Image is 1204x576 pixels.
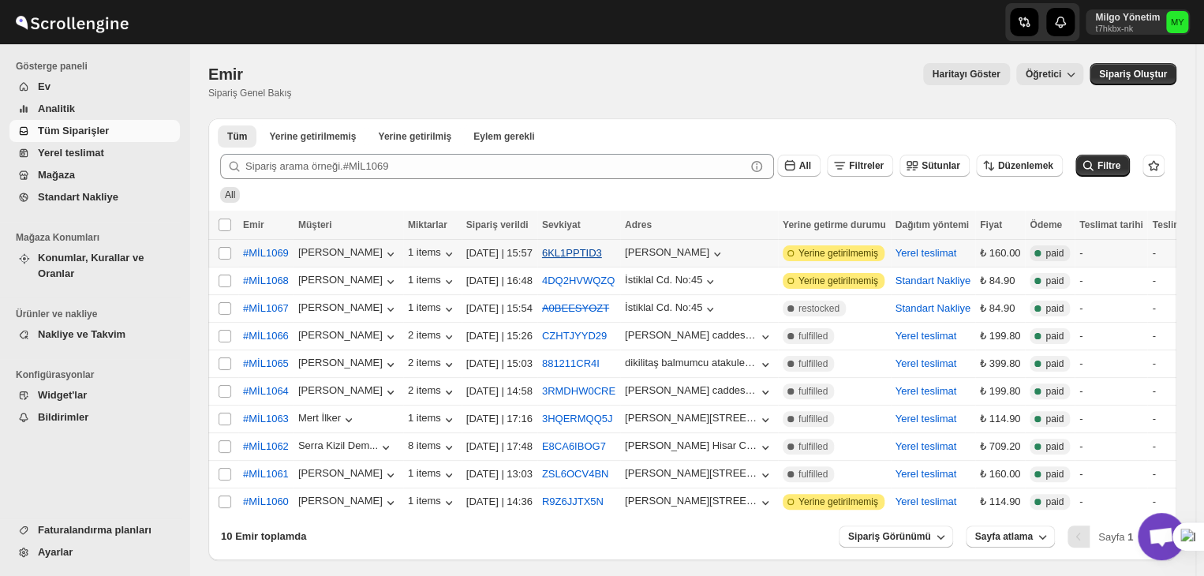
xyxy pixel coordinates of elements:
[38,191,118,203] span: Standart Nakliye
[38,125,109,137] span: Tüm Siparişler
[234,406,298,432] button: #MİL1063
[221,530,306,542] span: 10 Emir toplamda
[298,495,398,511] button: [PERSON_NAME]
[1045,385,1064,398] span: paid
[1026,69,1061,80] span: Öğretici
[38,80,50,92] span: Ev
[408,219,447,230] span: Miktarlar
[243,356,289,372] span: #MİL1065
[625,246,709,258] div: [PERSON_NAME]
[783,219,886,230] span: Yerine getirme durumu
[896,440,957,452] button: Yerel teslimat
[798,302,839,315] span: restocked
[243,328,289,344] span: #MİL1066
[798,330,828,342] span: fulfilled
[298,412,357,428] div: Mert İlker
[542,302,609,314] button: A0BEESYOZT
[798,385,828,398] span: fulfilled
[980,356,1020,372] div: ₺ 399.80
[298,467,398,483] button: [PERSON_NAME]
[798,440,828,453] span: fulfilled
[625,384,773,400] button: [PERSON_NAME] caddesi no 79 ulus
[234,241,298,266] button: #MİL1069
[1138,513,1185,560] div: Açık sohbet
[1045,440,1064,453] span: paid
[243,273,289,289] span: #MİL1068
[1097,160,1120,171] span: Filtre
[1045,496,1064,508] span: paid
[980,411,1020,427] div: ₺ 114.90
[298,301,398,317] div: [PERSON_NAME]
[243,494,289,510] span: #MİL1060
[298,357,398,372] div: [PERSON_NAME]
[980,245,1020,261] div: ₺ 160.00
[980,273,1020,289] div: ₺ 84.90
[625,357,773,372] button: dikilitaş balmumcu atakule kat 10
[13,2,131,42] img: ScrollEngine
[625,329,773,345] button: [PERSON_NAME] caddesi no 79 ulus
[298,219,332,230] span: Müşteri
[625,219,652,230] span: Adres
[980,494,1020,510] div: ₺ 114.90
[9,324,180,346] button: Nakliye ve Takvim
[980,301,1020,316] div: ₺ 84.90
[408,439,457,455] div: 8 items
[408,301,457,317] button: 1 items
[1079,356,1142,372] div: -
[208,65,243,83] span: Emir
[378,130,451,143] span: Yerine getirilmiş
[298,274,398,290] div: [PERSON_NAME]
[1045,275,1064,287] span: paid
[243,466,289,482] span: #MİL1061
[777,155,821,177] button: All
[896,357,957,369] button: Yerel teslimat
[466,411,533,427] div: [DATE] | 17:16
[16,308,181,320] span: Ürünler ve nakliye
[260,125,365,148] button: Unfulfilled
[1171,17,1184,27] text: MY
[625,412,757,424] div: [PERSON_NAME][STREET_ADDRESS][PERSON_NAME]
[980,439,1020,454] div: ₺ 709.20
[1079,383,1142,399] div: -
[9,406,180,428] button: Bildirimler
[298,384,398,400] button: [PERSON_NAME]
[464,125,544,148] button: ActionNeeded
[1079,301,1142,316] div: -
[1079,411,1142,427] div: -
[839,526,953,548] button: Sipariş Görünümü
[466,219,529,230] span: Sipariş verildi
[1086,9,1190,35] button: User menu
[408,495,457,511] div: 1 items
[9,384,180,406] button: Widget'lar
[625,357,757,368] div: dikilitaş balmumcu atakule kat 10
[408,274,457,290] button: 1 items
[408,412,457,428] button: 1 items
[218,125,256,148] button: All
[466,245,533,261] div: [DATE] | 15:57
[9,247,180,285] button: Konumlar, Kurallar ve Oranlar
[466,466,533,482] div: [DATE] | 13:03
[243,439,289,454] span: #MİL1062
[408,467,457,483] button: 1 items
[976,155,1063,177] button: Düzenlemek
[234,351,298,376] button: #MİL1065
[9,541,180,563] button: Ayarlar
[234,379,298,404] button: #MİL1064
[298,246,398,262] button: [PERSON_NAME]
[542,219,581,230] span: Sevkiyat
[9,519,180,541] button: Faturalandırma planları
[234,489,298,514] button: #MİL1060
[1045,302,1064,315] span: paid
[798,357,828,370] span: fulfilled
[625,329,757,341] div: [PERSON_NAME] caddesi no 79 ulus
[227,130,247,143] span: Tüm
[625,467,773,483] button: [PERSON_NAME][STREET_ADDRESS][PERSON_NAME]
[980,383,1020,399] div: ₺ 199.80
[625,495,773,511] button: [PERSON_NAME][STREET_ADDRESS][PERSON_NAME]
[408,246,457,262] div: 1 items
[466,328,533,344] div: [DATE] | 15:26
